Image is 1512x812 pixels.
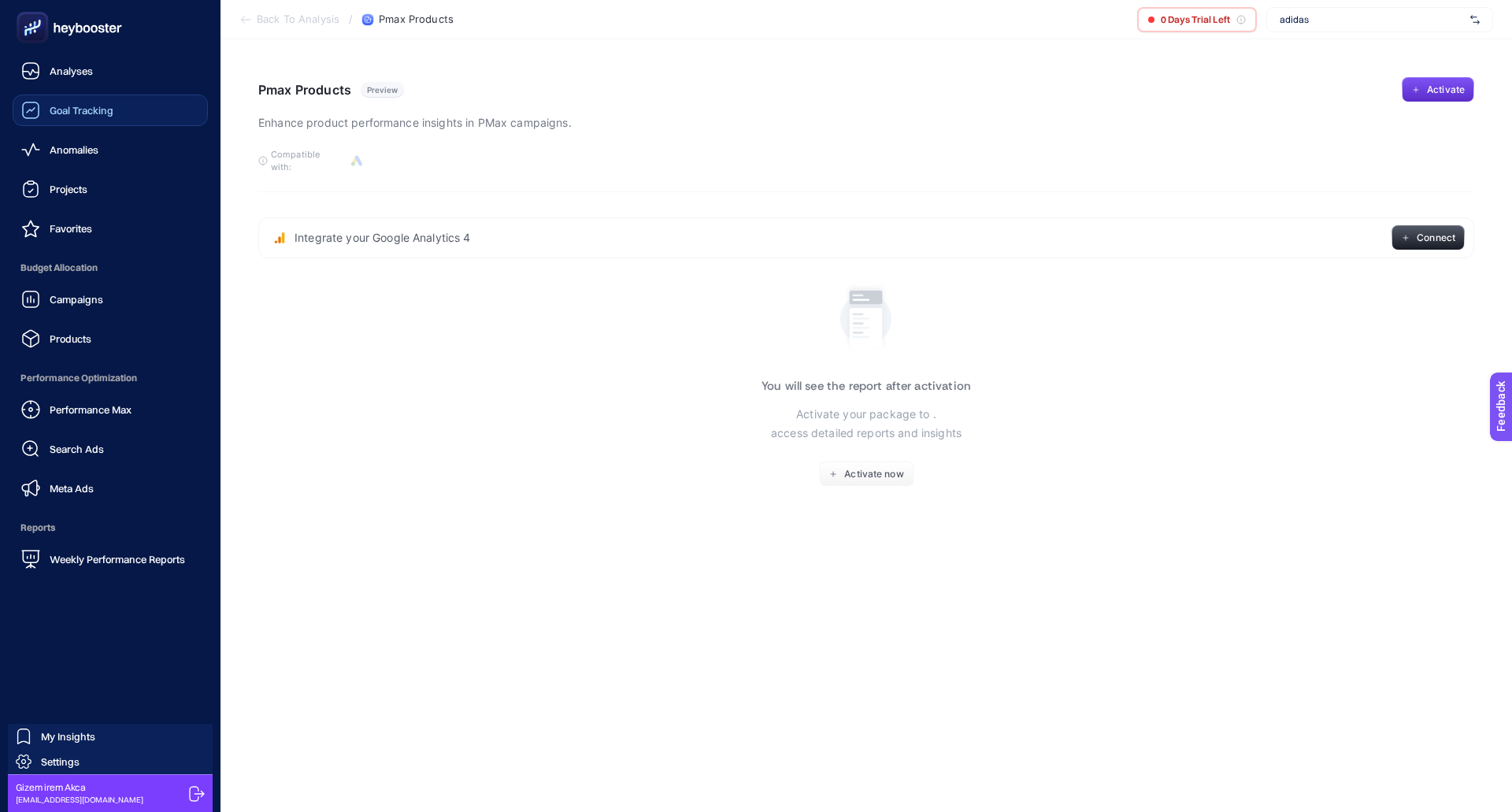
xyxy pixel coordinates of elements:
span: Reports [13,512,208,543]
span: Weekly Performance Reports [50,553,185,565]
span: Activate [1427,83,1465,96]
h1: Pmax Products [258,82,351,98]
a: Products [13,323,208,354]
a: Search Ads [13,433,208,465]
span: Pmax Products [379,13,454,26]
button: Activate [1402,77,1474,102]
span: Products [50,332,91,345]
p: Activate your package to . access detailed reports and insights [771,405,962,443]
span: Projects [50,183,87,195]
a: Analyses [13,55,208,87]
span: Analyses [50,65,93,77]
span: Performance Optimization [13,362,208,394]
span: Budget Allocation [13,252,208,284]
a: Meta Ads [13,473,208,504]
img: svg%3e [1470,12,1480,28]
span: adidas [1280,13,1464,26]
a: Settings [8,749,213,774]
span: Performance Max [50,403,132,416]
span: / [349,13,353,25]
a: Campaigns [13,284,208,315]
span: Integrate your Google Analytics 4 [295,230,471,246]
span: Goal Tracking [50,104,113,117]
span: Compatible with: [271,148,342,173]
span: [EMAIL_ADDRESS][DOMAIN_NAME] [16,794,143,806]
a: My Insights [8,724,213,749]
span: Anomalies [50,143,98,156]
span: Gizem irem Akca [16,781,143,794]
span: Activate now [844,468,903,480]
h3: You will see the report after activation [762,380,971,392]
button: Activate now [819,462,914,487]
span: Settings [41,755,80,768]
span: Favorites [50,222,92,235]
a: Goal Tracking [13,95,208,126]
button: Connect [1392,225,1465,250]
span: 0 Days Trial Left [1161,13,1230,26]
a: Projects [13,173,208,205]
a: Performance Max [13,394,208,425]
a: Weekly Performance Reports [13,543,208,575]
a: Anomalies [13,134,208,165]
span: Feedback [9,5,60,17]
span: Campaigns [50,293,103,306]
p: Enhance product performance insights in PMax campaigns. [258,113,572,132]
span: Connect [1417,232,1455,244]
span: Search Ads [50,443,104,455]
a: Favorites [13,213,208,244]
span: Meta Ads [50,482,94,495]
span: My Insights [41,730,95,743]
span: Preview [367,85,398,95]
span: Back To Analysis [257,13,339,26]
